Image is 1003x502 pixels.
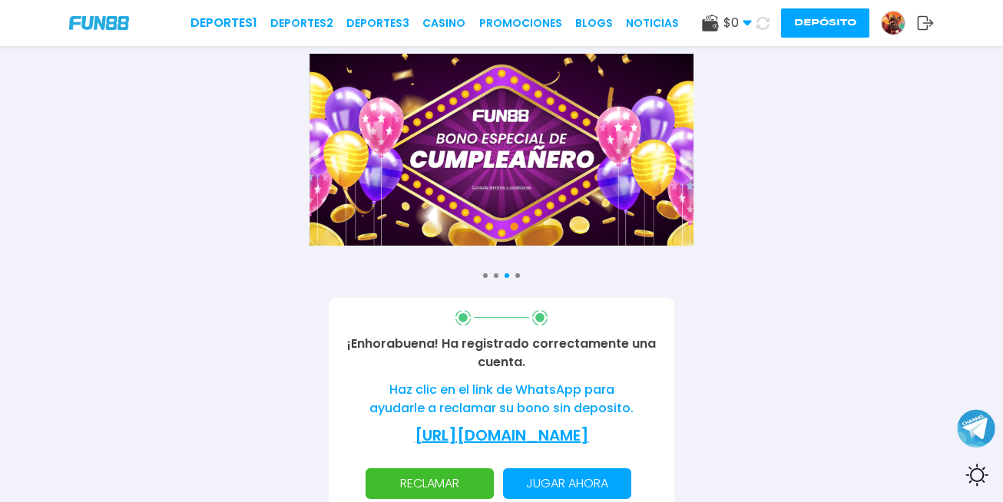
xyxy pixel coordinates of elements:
[190,14,257,32] a: Deportes1
[310,54,693,246] img: Banner
[626,15,679,31] a: NOTICIAS
[957,408,995,448] button: Join telegram channel
[347,335,656,372] p: ¡Enhorabuena! Ha registrado correctamente una cuenta.
[957,456,995,494] div: Switch theme
[69,16,129,29] img: Company Logo
[723,14,752,32] span: $ 0
[422,15,465,31] a: CASINO
[270,15,333,31] a: Deportes2
[366,381,637,418] p: Haz clic en el link de WhatsApp para ayudarle a reclamar su bono sin deposito.
[781,8,869,38] button: Depósito
[479,15,562,31] a: Promociones
[575,15,613,31] a: BLOGS
[503,468,631,499] button: Jugar ahora
[512,468,622,499] p: Jugar ahora
[415,424,589,446] a: [URL][DOMAIN_NAME]
[375,468,485,499] p: RECLAMAR
[881,11,917,35] a: Avatar
[346,15,409,31] a: Deportes3
[366,468,494,499] button: RECLAMAR
[882,12,905,35] img: Avatar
